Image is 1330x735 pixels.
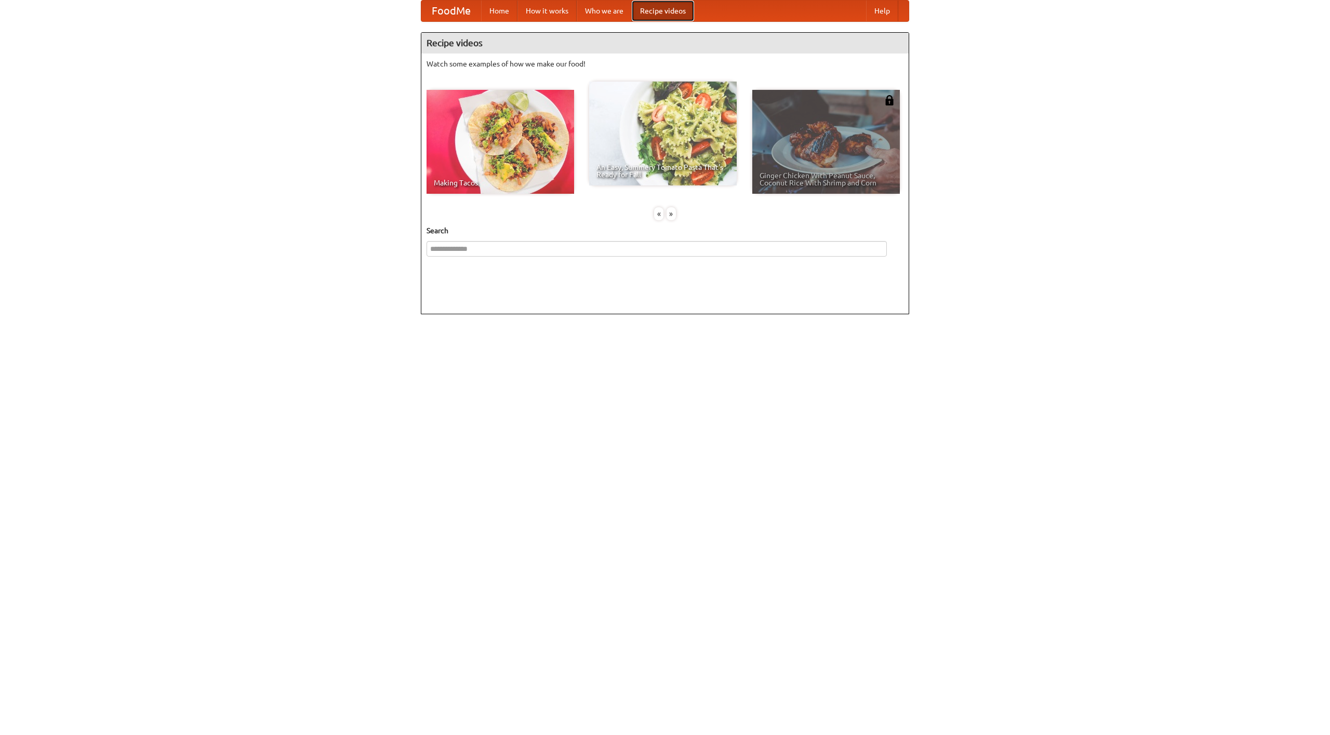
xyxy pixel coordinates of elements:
p: Watch some examples of how we make our food! [427,59,903,69]
img: 483408.png [884,95,895,105]
a: Recipe videos [632,1,694,21]
h5: Search [427,225,903,236]
a: An Easy, Summery Tomato Pasta That's Ready for Fall [589,82,737,185]
a: FoodMe [421,1,481,21]
div: « [654,207,663,220]
a: Help [866,1,898,21]
a: Making Tacos [427,90,574,194]
a: Home [481,1,517,21]
a: Who we are [577,1,632,21]
div: » [667,207,676,220]
h4: Recipe videos [421,33,909,54]
span: Making Tacos [434,179,567,186]
a: How it works [517,1,577,21]
span: An Easy, Summery Tomato Pasta That's Ready for Fall [596,164,729,178]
